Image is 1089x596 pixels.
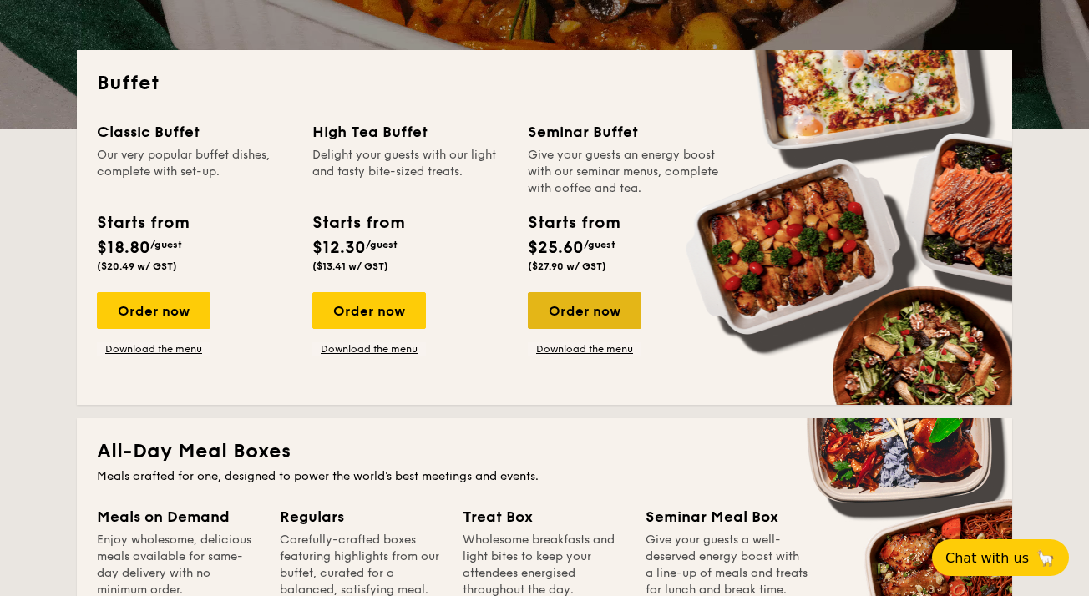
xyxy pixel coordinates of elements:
[646,505,808,528] div: Seminar Meal Box
[97,260,177,272] span: ($20.49 w/ GST)
[584,239,615,250] span: /guest
[280,505,443,528] div: Regulars
[366,239,398,250] span: /guest
[97,505,260,528] div: Meals on Demand
[528,210,619,235] div: Starts from
[150,239,182,250] span: /guest
[97,210,188,235] div: Starts from
[312,342,426,356] a: Download the menu
[97,468,992,485] div: Meals crafted for one, designed to power the world's best meetings and events.
[528,238,584,258] span: $25.60
[528,120,723,144] div: Seminar Buffet
[945,550,1029,566] span: Chat with us
[463,505,626,528] div: Treat Box
[97,292,210,329] div: Order now
[312,292,426,329] div: Order now
[312,147,508,197] div: Delight your guests with our light and tasty bite-sized treats.
[97,342,210,356] a: Download the menu
[97,238,150,258] span: $18.80
[97,120,292,144] div: Classic Buffet
[528,292,641,329] div: Order now
[97,147,292,197] div: Our very popular buffet dishes, complete with set-up.
[312,238,366,258] span: $12.30
[312,120,508,144] div: High Tea Buffet
[97,70,992,97] h2: Buffet
[312,210,403,235] div: Starts from
[932,539,1069,576] button: Chat with us🦙
[528,260,606,272] span: ($27.90 w/ GST)
[97,438,992,465] h2: All-Day Meal Boxes
[528,147,723,197] div: Give your guests an energy boost with our seminar menus, complete with coffee and tea.
[1036,548,1056,568] span: 🦙
[528,342,641,356] a: Download the menu
[312,260,388,272] span: ($13.41 w/ GST)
